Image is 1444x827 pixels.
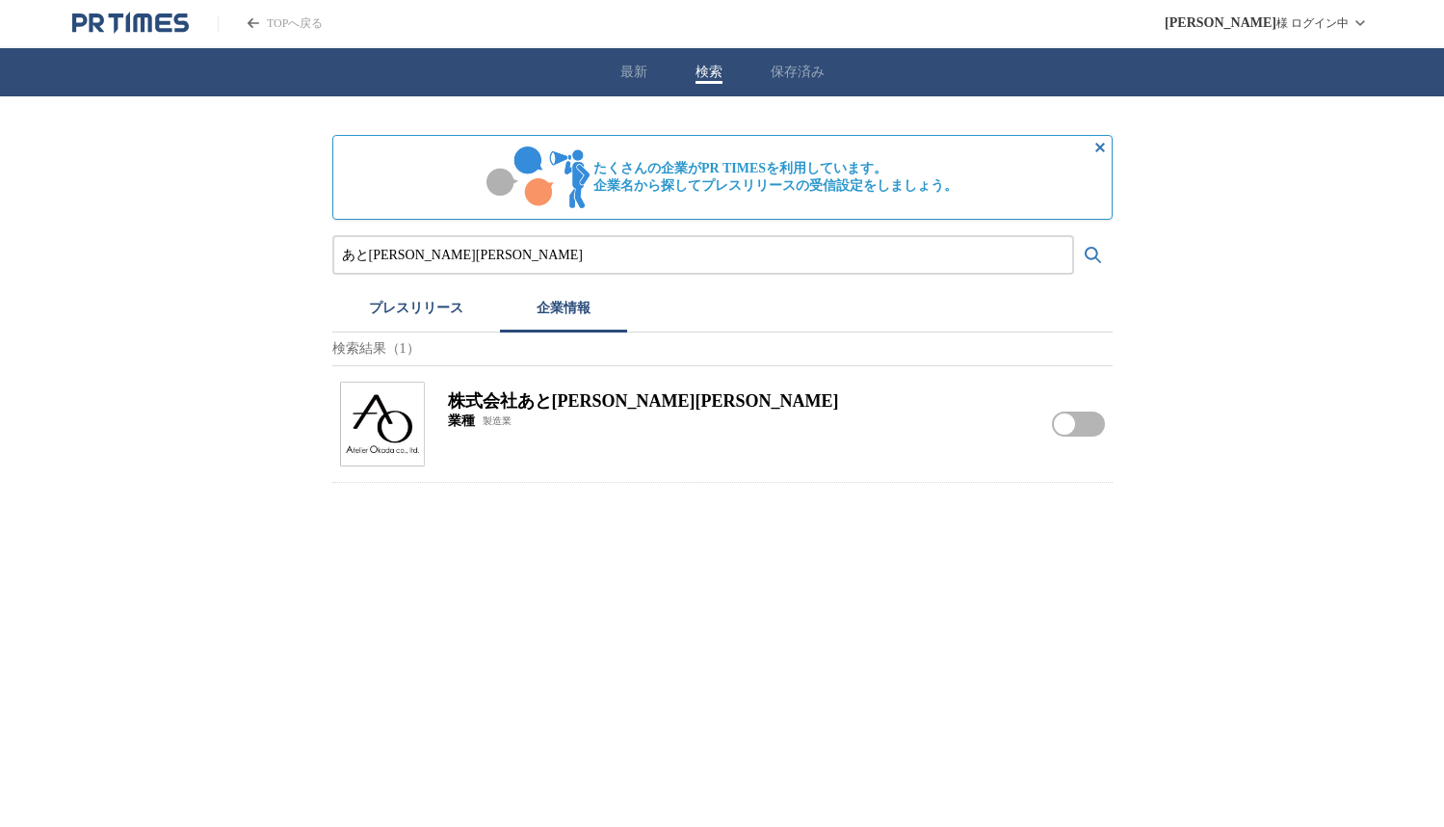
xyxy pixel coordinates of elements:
[448,413,475,430] span: 業種
[500,290,627,333] button: 企業情報
[771,64,825,81] button: 保存済み
[1165,15,1276,31] span: [PERSON_NAME]
[340,382,425,467] img: 株式会社あとりえ岡田のロゴ
[1074,236,1113,275] button: 検索する
[332,290,500,333] button: プレスリリース
[332,333,1113,366] p: 検索結果（1）
[218,15,323,32] a: PR TIMESのトップページはこちら
[620,64,647,81] button: 最新
[483,414,512,428] span: 製造業
[696,64,722,81] button: 検索
[72,12,189,35] a: PR TIMESのトップページはこちら
[1089,136,1112,159] button: 非表示にする
[593,160,958,195] span: たくさんの企業がPR TIMESを利用しています。 企業名から探してプレスリリースの受信設定をしましょう。
[448,389,1029,413] h2: 株式会社あと[PERSON_NAME][PERSON_NAME]
[342,245,1064,266] input: プレスリリースおよび企業を検索する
